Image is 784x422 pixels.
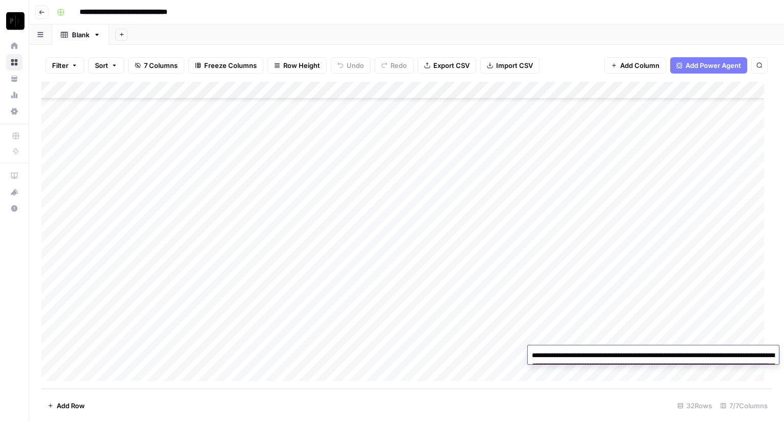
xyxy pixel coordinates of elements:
[6,8,22,34] button: Workspace: Paragon Intel - Copyediting
[6,38,22,54] a: Home
[390,60,407,71] span: Redo
[604,57,666,74] button: Add Column
[480,57,540,74] button: Import CSV
[331,57,371,74] button: Undo
[6,200,22,217] button: Help + Support
[72,30,89,40] div: Blank
[375,57,413,74] button: Redo
[6,184,22,200] button: What's new?
[95,60,108,71] span: Sort
[673,397,716,414] div: 32 Rows
[496,60,533,71] span: Import CSV
[283,60,320,71] span: Row Height
[620,60,659,71] span: Add Column
[6,168,22,184] a: AirOps Academy
[6,87,22,103] a: Usage
[188,57,263,74] button: Freeze Columns
[670,57,747,74] button: Add Power Agent
[685,60,741,71] span: Add Power Agent
[204,60,257,71] span: Freeze Columns
[128,57,184,74] button: 7 Columns
[418,57,476,74] button: Export CSV
[267,57,327,74] button: Row Height
[41,397,91,414] button: Add Row
[88,57,124,74] button: Sort
[52,60,68,71] span: Filter
[6,71,22,87] a: Your Data
[6,103,22,120] a: Settings
[57,401,85,411] span: Add Row
[7,184,22,200] div: What's new?
[6,54,22,71] a: Browse
[347,60,364,71] span: Undo
[52,25,109,45] a: Blank
[45,57,84,74] button: Filter
[716,397,772,414] div: 7/7 Columns
[6,12,24,30] img: Paragon Intel - Copyediting Logo
[144,60,178,71] span: 7 Columns
[433,60,470,71] span: Export CSV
